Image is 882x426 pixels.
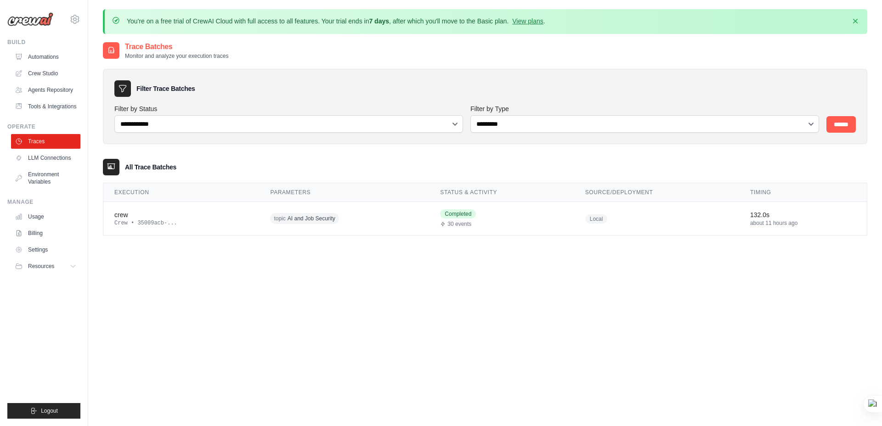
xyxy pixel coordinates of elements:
[7,39,80,46] div: Build
[429,183,574,202] th: Status & Activity
[11,209,80,224] a: Usage
[114,104,463,113] label: Filter by Status
[103,183,259,202] th: Execution
[440,209,476,219] span: Completed
[136,84,195,93] h3: Filter Trace Batches
[836,382,882,426] div: 채팅 위젯
[574,183,739,202] th: Source/Deployment
[11,99,80,114] a: Tools & Integrations
[7,12,53,26] img: Logo
[274,215,285,222] span: topic
[11,151,80,165] a: LLM Connections
[11,134,80,149] a: Traces
[750,210,856,219] div: 132.0s
[11,167,80,189] a: Environment Variables
[270,212,418,226] div: topic: AI and Job Security
[739,183,867,202] th: Timing
[11,259,80,274] button: Resources
[125,52,228,60] p: Monitor and analyze your execution traces
[750,219,856,227] div: about 11 hours ago
[470,104,819,113] label: Filter by Type
[288,215,335,222] span: AI and Job Security
[127,17,545,26] p: You're on a free trial of CrewAI Cloud with full access to all features. Your trial ends in , aft...
[103,202,867,235] tr: View details for crew execution
[836,382,882,426] iframe: Chat Widget
[11,66,80,81] a: Crew Studio
[11,226,80,241] a: Billing
[114,219,248,227] div: Crew • 35009acb-...
[28,263,54,270] span: Resources
[125,41,228,52] h2: Trace Batches
[41,407,58,415] span: Logout
[447,220,471,228] span: 30 events
[259,183,429,202] th: Parameters
[7,198,80,206] div: Manage
[7,403,80,419] button: Logout
[11,50,80,64] a: Automations
[369,17,389,25] strong: 7 days
[125,163,176,172] h3: All Trace Batches
[585,214,608,224] span: Local
[7,123,80,130] div: Operate
[114,210,248,219] div: crew
[11,242,80,257] a: Settings
[11,83,80,97] a: Agents Repository
[512,17,543,25] a: View plans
